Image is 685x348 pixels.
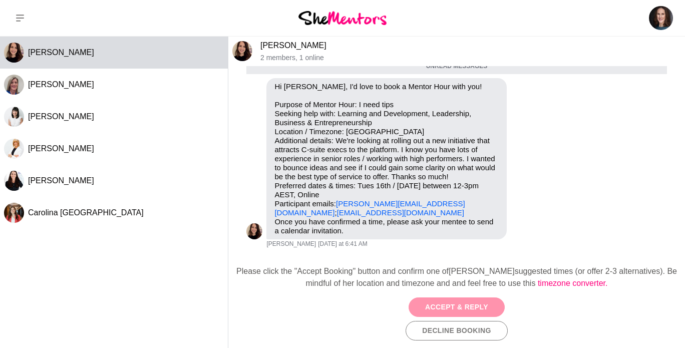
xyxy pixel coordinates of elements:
[409,297,505,317] button: Accept & Reply
[4,139,24,159] div: Kat Millar
[246,223,262,239] div: Ali Adey
[4,75,24,95] img: K
[28,112,94,121] span: [PERSON_NAME]
[4,107,24,127] img: H
[4,107,24,127] div: Hayley Robertson
[4,43,24,63] div: Ali Adey
[337,208,464,217] a: [EMAIL_ADDRESS][DOMAIN_NAME]
[260,54,681,62] p: 2 members , 1 online
[232,41,252,61] div: Ali Adey
[232,41,252,61] img: A
[266,240,316,248] span: [PERSON_NAME]
[260,41,326,50] a: [PERSON_NAME]
[538,279,608,287] a: timezone converter.
[4,171,24,191] img: N
[4,43,24,63] img: A
[274,199,465,217] a: [PERSON_NAME][EMAIL_ADDRESS][DOMAIN_NAME]
[4,203,24,223] div: Carolina Portugal
[649,6,673,30] img: Julia Ridout
[28,144,94,153] span: [PERSON_NAME]
[28,48,94,57] span: [PERSON_NAME]
[4,203,24,223] img: C
[4,171,24,191] div: Natalie Kidcaff
[274,82,499,91] p: Hi [PERSON_NAME], I'd love to book a Mentor Hour with you!
[28,80,94,89] span: [PERSON_NAME]
[28,176,94,185] span: [PERSON_NAME]
[298,11,387,25] img: She Mentors Logo
[236,265,677,289] div: Please click the "Accept Booking" button and confirm one of [PERSON_NAME] suggested times (or off...
[4,139,24,159] img: K
[274,217,499,235] p: Once you have confirmed a time, please ask your mentee to send a calendar invitation.
[274,100,499,217] p: Purpose of Mentor Hour: I need tips Seeking help with: Learning and Development, Leadership, Busi...
[246,223,262,239] img: A
[28,208,144,217] span: Carolina [GEOGRAPHIC_DATA]
[318,240,367,248] time: 2025-08-27T20:41:17.023Z
[406,321,507,340] button: Decline Booking
[246,59,666,75] div: Unread messages
[4,75,24,95] div: Kate Smyth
